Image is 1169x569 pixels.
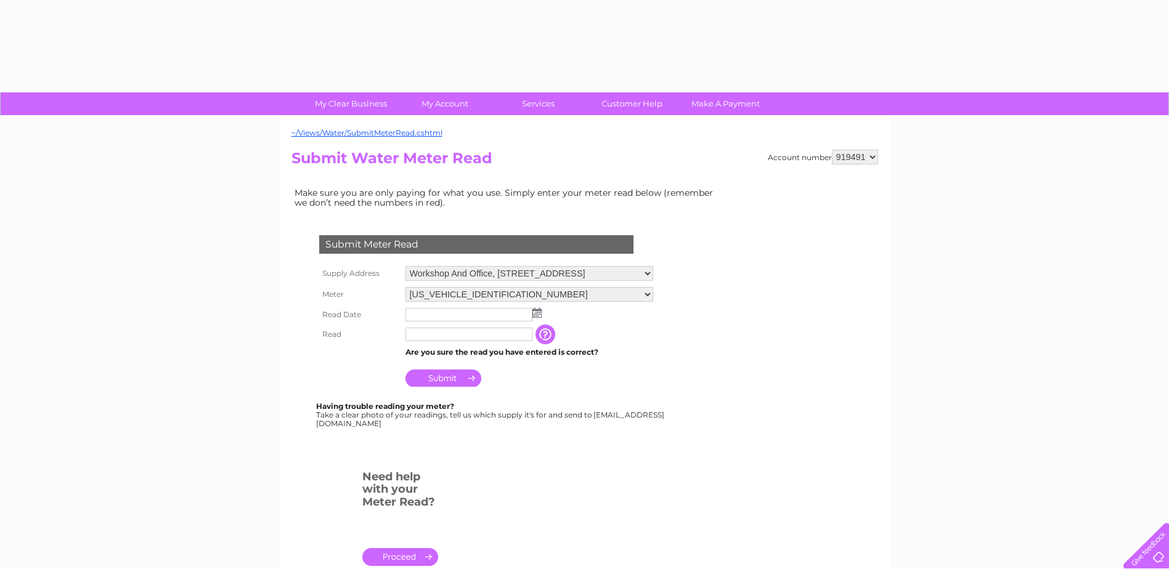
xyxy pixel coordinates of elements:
a: . [362,548,438,566]
a: My Account [394,92,495,115]
a: ~/Views/Water/SubmitMeterRead.cshtml [291,128,442,137]
a: My Clear Business [300,92,402,115]
td: Are you sure the read you have entered is correct? [402,344,656,360]
th: Read [316,325,402,344]
a: Services [487,92,589,115]
td: Make sure you are only paying for what you use. Simply enter your meter read below (remember we d... [291,185,723,211]
h2: Submit Water Meter Read [291,150,878,173]
h3: Need help with your Meter Read? [362,468,438,515]
input: Submit [405,369,481,387]
a: Customer Help [581,92,683,115]
div: Submit Meter Read [319,235,633,254]
div: Account number [768,150,878,164]
input: Information [536,325,558,344]
b: Having trouble reading your meter? [316,402,454,411]
th: Supply Address [316,263,402,284]
div: Take a clear photo of your readings, tell us which supply it's for and send to [EMAIL_ADDRESS][DO... [316,402,666,427]
th: Read Date [316,305,402,325]
th: Meter [316,284,402,305]
a: Make A Payment [675,92,776,115]
img: ... [532,308,542,318]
